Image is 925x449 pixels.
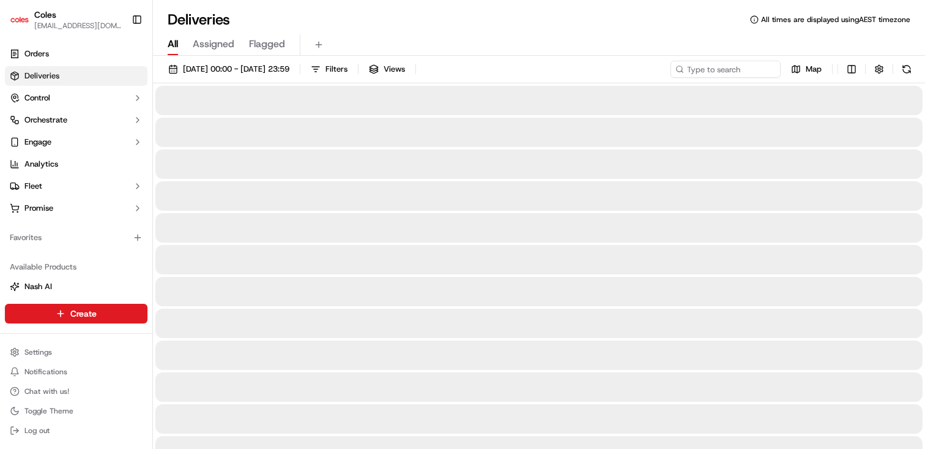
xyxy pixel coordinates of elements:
h1: Deliveries [168,10,230,29]
img: Coles [10,10,29,29]
input: Type to search [671,61,781,78]
button: Chat with us! [5,383,147,400]
button: Views [363,61,410,78]
span: [DATE] 00:00 - [DATE] 23:59 [183,64,289,75]
button: Settings [5,344,147,361]
button: Filters [305,61,353,78]
span: Fleet [24,181,42,192]
span: Engage [24,137,51,148]
span: Deliveries [24,70,59,81]
span: Orchestrate [24,115,67,126]
button: Nash AI [5,277,147,296]
span: Analytics [24,159,58,170]
div: Favorites [5,228,147,247]
span: Flagged [249,37,285,51]
button: Map [786,61,827,78]
span: Control [24,92,50,104]
span: Notifications [24,367,67,377]
button: [DATE] 00:00 - [DATE] 23:59 [163,61,295,78]
span: Toggle Theme [24,406,73,416]
span: Promise [24,203,53,214]
button: Toggle Theme [5,402,147,420]
button: Notifications [5,363,147,380]
button: Promise [5,198,147,218]
button: Refresh [898,61,915,78]
span: Settings [24,347,52,357]
span: Chat with us! [24,387,69,396]
span: Nash AI [24,281,52,292]
span: All [168,37,178,51]
button: ColesColes[EMAIL_ADDRESS][DOMAIN_NAME] [5,5,127,34]
button: Fleet [5,176,147,196]
span: Orders [24,48,49,59]
span: Log out [24,426,50,436]
span: Create [70,308,97,320]
button: Control [5,88,147,108]
span: All times are displayed using AEST timezone [761,15,910,25]
span: Map [806,64,822,75]
button: Create [5,304,147,323]
a: Nash AI [10,281,143,292]
button: [EMAIL_ADDRESS][DOMAIN_NAME] [34,21,122,31]
a: Deliveries [5,66,147,86]
button: Coles [34,9,56,21]
span: Views [384,64,405,75]
div: Available Products [5,257,147,277]
a: Analytics [5,154,147,174]
span: Filters [325,64,347,75]
button: Engage [5,132,147,152]
button: Orchestrate [5,110,147,130]
a: Orders [5,44,147,64]
button: Log out [5,422,147,439]
span: Assigned [193,37,234,51]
